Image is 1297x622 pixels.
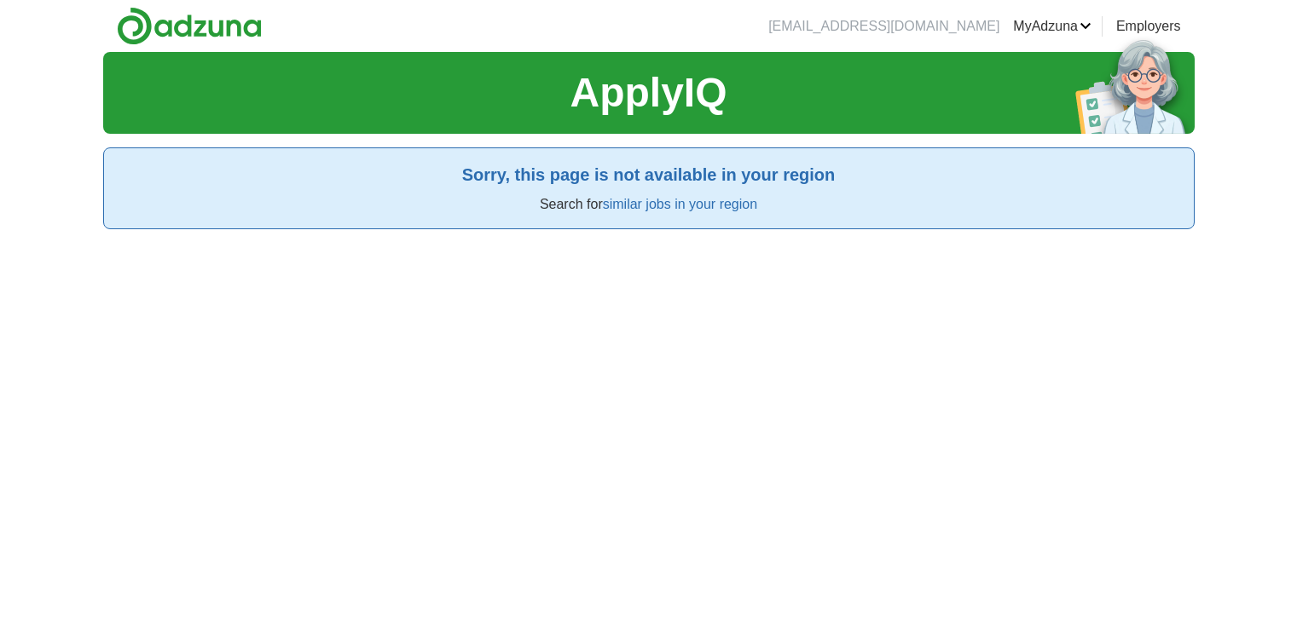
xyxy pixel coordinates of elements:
[1013,16,1091,37] a: MyAdzuna
[1116,16,1181,37] a: Employers
[603,197,757,211] a: similar jobs in your region
[768,16,999,37] li: [EMAIL_ADDRESS][DOMAIN_NAME]
[117,7,262,45] img: Adzuna logo
[570,62,727,124] h1: ApplyIQ
[118,162,1180,187] h2: Sorry, this page is not available in your region
[118,194,1180,215] p: Search for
